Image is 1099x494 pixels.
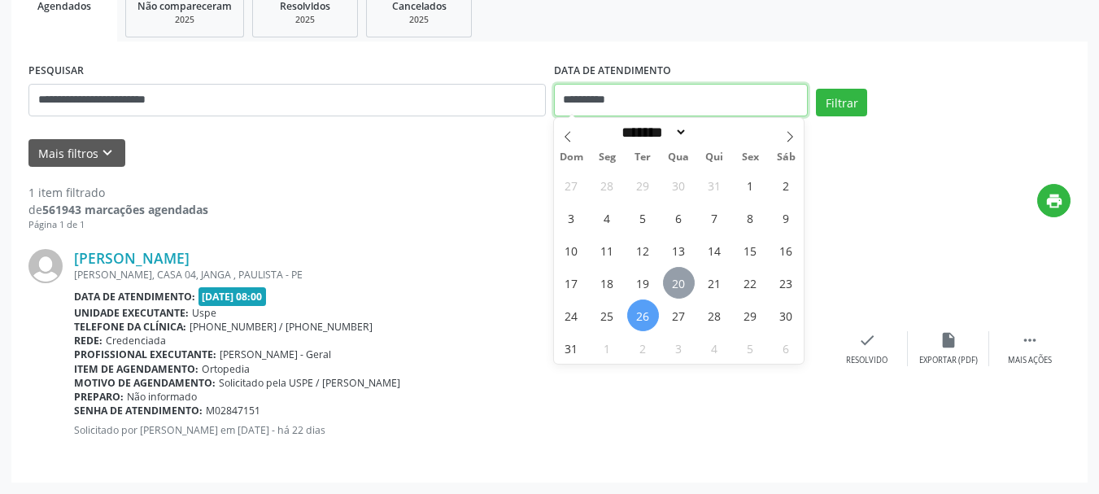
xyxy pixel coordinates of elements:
[661,152,696,163] span: Qua
[556,202,587,234] span: Agosto 3, 2025
[28,139,125,168] button: Mais filtroskeyboard_arrow_down
[28,201,208,218] div: de
[74,290,195,304] b: Data de atendimento:
[556,169,587,201] span: Julho 27, 2025
[663,267,695,299] span: Agosto 20, 2025
[74,306,189,320] b: Unidade executante:
[589,152,625,163] span: Seg
[663,169,695,201] span: Julho 30, 2025
[591,202,623,234] span: Agosto 4, 2025
[206,404,260,417] span: M02847151
[1008,355,1052,366] div: Mais ações
[556,234,587,266] span: Agosto 10, 2025
[770,202,802,234] span: Agosto 9, 2025
[735,169,766,201] span: Agosto 1, 2025
[74,404,203,417] b: Senha de atendimento:
[627,234,659,266] span: Agosto 12, 2025
[770,169,802,201] span: Agosto 2, 2025
[264,14,346,26] div: 2025
[198,287,267,306] span: [DATE] 08:00
[1021,331,1039,349] i: 
[74,376,216,390] b: Motivo de agendamento:
[591,169,623,201] span: Julho 28, 2025
[687,124,741,141] input: Year
[591,234,623,266] span: Agosto 11, 2025
[28,218,208,232] div: Página 1 de 1
[554,59,671,84] label: DATA DE ATENDIMENTO
[770,332,802,364] span: Setembro 6, 2025
[28,59,84,84] label: PESQUISAR
[137,14,232,26] div: 2025
[192,306,216,320] span: Uspe
[940,331,957,349] i: insert_drive_file
[106,334,166,348] span: Credenciada
[735,234,766,266] span: Agosto 15, 2025
[735,267,766,299] span: Agosto 22, 2025
[28,184,208,201] div: 1 item filtrado
[663,332,695,364] span: Setembro 3, 2025
[28,249,63,283] img: img
[699,169,730,201] span: Julho 31, 2025
[699,202,730,234] span: Agosto 7, 2025
[556,332,587,364] span: Agosto 31, 2025
[735,299,766,331] span: Agosto 29, 2025
[663,234,695,266] span: Agosto 13, 2025
[74,362,198,376] b: Item de agendamento:
[202,362,250,376] span: Ortopedia
[846,355,887,366] div: Resolvido
[627,202,659,234] span: Agosto 5, 2025
[627,332,659,364] span: Setembro 2, 2025
[699,267,730,299] span: Agosto 21, 2025
[732,152,768,163] span: Sex
[768,152,804,163] span: Sáb
[770,267,802,299] span: Agosto 23, 2025
[663,299,695,331] span: Agosto 27, 2025
[627,267,659,299] span: Agosto 19, 2025
[74,348,216,361] b: Profissional executante:
[735,202,766,234] span: Agosto 8, 2025
[858,331,876,349] i: check
[220,348,331,361] span: [PERSON_NAME] - Geral
[591,299,623,331] span: Agosto 25, 2025
[919,355,978,366] div: Exportar (PDF)
[816,89,867,116] button: Filtrar
[127,390,197,404] span: Não informado
[74,268,826,282] div: [PERSON_NAME], CASA 04, JANGA , PAULISTA - PE
[770,234,802,266] span: Agosto 16, 2025
[378,14,460,26] div: 2025
[735,332,766,364] span: Setembro 5, 2025
[219,376,400,390] span: Solicitado pela USPE / [PERSON_NAME]
[696,152,732,163] span: Qui
[190,320,373,334] span: [PHONE_NUMBER] / [PHONE_NUMBER]
[74,334,102,348] b: Rede:
[1037,184,1071,217] button: print
[591,332,623,364] span: Setembro 1, 2025
[1045,192,1063,210] i: print
[74,249,190,267] a: [PERSON_NAME]
[663,202,695,234] span: Agosto 6, 2025
[98,144,116,162] i: keyboard_arrow_down
[42,202,208,217] strong: 561943 marcações agendadas
[74,423,826,437] p: Solicitado por [PERSON_NAME] em [DATE] - há 22 dias
[556,267,587,299] span: Agosto 17, 2025
[770,299,802,331] span: Agosto 30, 2025
[74,390,124,404] b: Preparo:
[699,299,730,331] span: Agosto 28, 2025
[74,320,186,334] b: Telefone da clínica:
[554,152,590,163] span: Dom
[627,169,659,201] span: Julho 29, 2025
[699,332,730,364] span: Setembro 4, 2025
[556,299,587,331] span: Agosto 24, 2025
[625,152,661,163] span: Ter
[627,299,659,331] span: Agosto 26, 2025
[617,124,688,141] select: Month
[591,267,623,299] span: Agosto 18, 2025
[699,234,730,266] span: Agosto 14, 2025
